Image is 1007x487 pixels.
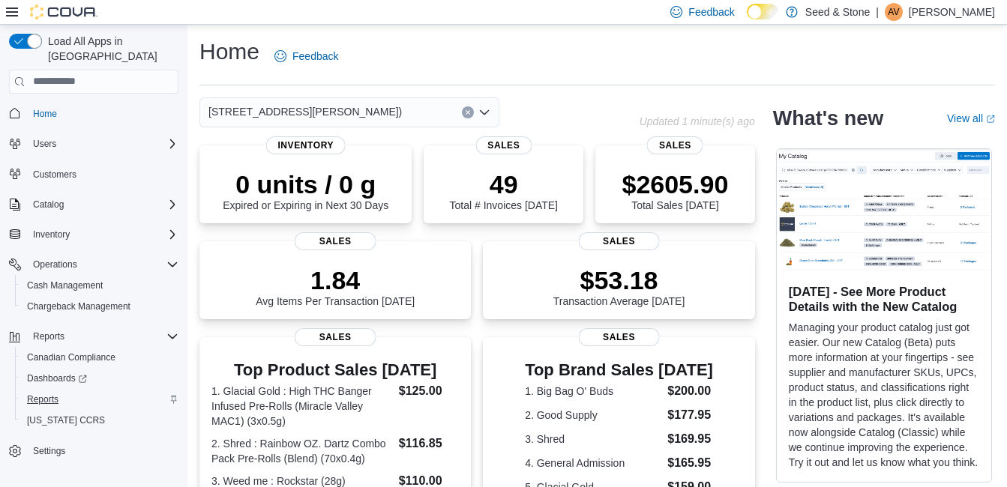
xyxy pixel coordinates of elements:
[21,390,64,408] a: Reports
[21,276,109,294] a: Cash Management
[885,3,903,21] div: Angela Van Groen
[475,136,532,154] span: Sales
[450,169,558,199] p: 49
[15,410,184,431] button: [US_STATE] CCRS
[21,390,178,408] span: Reports
[578,232,660,250] span: Sales
[27,279,103,291] span: Cash Management
[33,108,57,120] span: Home
[876,3,879,21] p: |
[33,229,70,241] span: Inventory
[3,254,184,275] button: Operations
[27,196,70,214] button: Catalog
[622,169,728,199] p: $2605.90
[42,34,178,64] span: Load All Apps in [GEOGRAPHIC_DATA]
[947,112,995,124] a: View allExternal link
[525,384,661,399] dt: 1. Big Bag O' Buds
[15,368,184,389] a: Dashboards
[21,297,178,315] span: Chargeback Management
[268,41,344,71] a: Feedback
[15,347,184,368] button: Canadian Compliance
[789,284,979,314] h3: [DATE] - See More Product Details with the New Catalog
[15,296,184,317] button: Chargeback Management
[27,372,87,384] span: Dashboards
[27,196,178,214] span: Catalog
[747,4,778,19] input: Dark Mode
[27,300,130,312] span: Chargeback Management
[21,297,136,315] a: Chargeback Management
[640,115,755,127] p: Updated 1 minute(s) ago
[747,19,748,20] span: Dark Mode
[27,327,70,345] button: Reports
[578,328,660,346] span: Sales
[256,265,415,307] div: Avg Items Per Transaction [DATE]
[211,361,459,379] h3: Top Product Sales [DATE]
[33,330,64,342] span: Reports
[223,169,388,199] p: 0 units / 0 g
[27,442,71,460] a: Settings
[27,104,178,123] span: Home
[27,105,63,123] a: Home
[462,106,474,118] button: Clear input
[667,430,713,448] dd: $169.95
[3,224,184,245] button: Inventory
[15,389,184,410] button: Reports
[553,265,685,307] div: Transaction Average [DATE]
[30,4,97,19] img: Cova
[3,440,184,462] button: Settings
[21,369,178,387] span: Dashboards
[553,265,685,295] p: $53.18
[295,232,376,250] span: Sales
[667,406,713,424] dd: $177.95
[256,265,415,295] p: 1.84
[27,255,83,273] button: Operations
[525,408,661,423] dt: 2. Good Supply
[3,103,184,124] button: Home
[399,382,460,400] dd: $125.00
[265,136,346,154] span: Inventory
[667,454,713,472] dd: $165.95
[525,361,713,379] h3: Top Brand Sales [DATE]
[223,169,388,211] div: Expired or Expiring in Next 30 Days
[622,169,728,211] div: Total Sales [DATE]
[211,436,393,466] dt: 2. Shred : Rainbow OZ. Dartz Combo Pack Pre-Rolls (Blend) (70x0.4g)
[295,328,376,346] span: Sales
[33,138,56,150] span: Users
[27,327,178,345] span: Reports
[292,49,338,64] span: Feedback
[27,166,82,184] a: Customers
[986,115,995,124] svg: External link
[888,3,899,21] span: AV
[27,226,178,243] span: Inventory
[27,441,178,460] span: Settings
[208,103,402,121] span: [STREET_ADDRESS][PERSON_NAME])
[21,369,93,387] a: Dashboards
[909,3,995,21] p: [PERSON_NAME]
[399,435,460,453] dd: $116.85
[667,382,713,400] dd: $200.00
[525,432,661,447] dt: 3. Shred
[525,456,661,471] dt: 4. General Admission
[21,348,121,366] a: Canadian Compliance
[27,414,105,426] span: [US_STATE] CCRS
[27,393,58,405] span: Reports
[688,4,734,19] span: Feedback
[33,258,77,270] span: Operations
[21,411,178,429] span: Washington CCRS
[33,169,76,181] span: Customers
[3,133,184,154] button: Users
[21,348,178,366] span: Canadian Compliance
[21,411,111,429] a: [US_STATE] CCRS
[27,255,178,273] span: Operations
[21,276,178,294] span: Cash Management
[805,3,870,21] p: Seed & Stone
[33,199,64,211] span: Catalog
[478,106,490,118] button: Open list of options
[15,275,184,296] button: Cash Management
[27,165,178,184] span: Customers
[199,37,259,67] h1: Home
[33,445,65,457] span: Settings
[773,106,883,130] h2: What's new
[27,226,76,243] button: Inventory
[211,384,393,429] dt: 1. Glacial Gold : High THC Banger Infused Pre-Rolls (Miracle Valley MAC1) (3x0.5g)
